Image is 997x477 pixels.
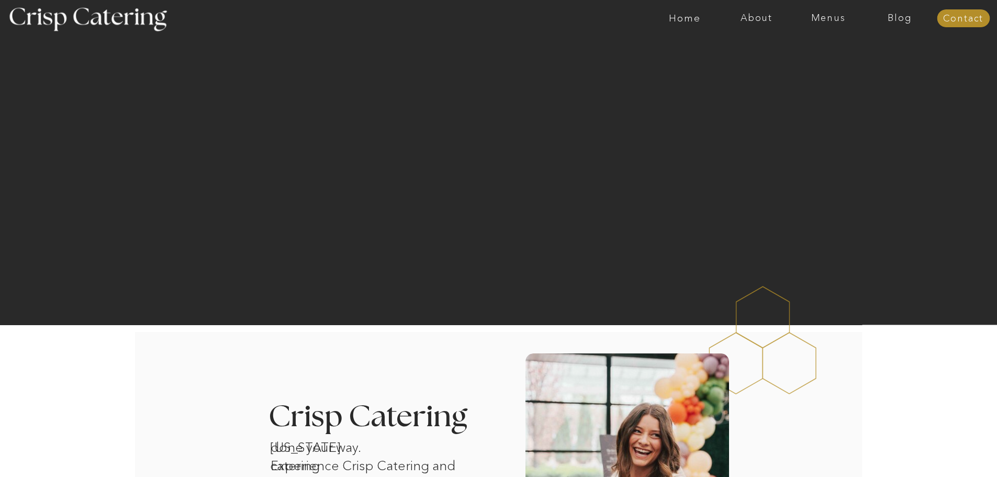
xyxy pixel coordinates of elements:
[792,13,864,24] a: Menus
[649,13,721,24] a: Home
[721,13,792,24] a: About
[270,438,379,452] h1: [US_STATE] catering
[892,425,997,477] iframe: podium webchat widget bubble
[268,402,494,433] h3: Crisp Catering
[864,13,936,24] a: Blog
[937,14,990,24] a: Contact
